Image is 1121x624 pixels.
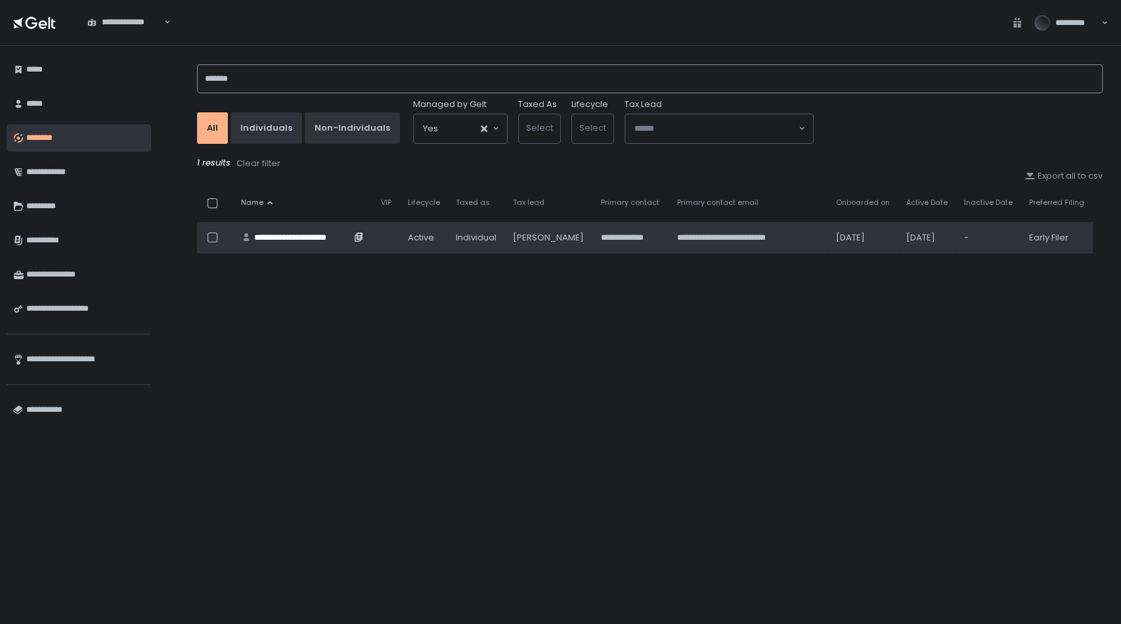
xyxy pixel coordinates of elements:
div: [DATE] [906,232,948,244]
div: Non-Individuals [315,122,390,134]
div: Individual [456,232,497,244]
span: Onboarded on [836,198,890,208]
span: Taxed as [456,198,490,208]
button: Clear Selected [481,125,487,132]
div: - [964,232,1013,244]
span: Inactive Date [964,198,1013,208]
div: Search for option [414,114,507,143]
div: Individuals [240,122,292,134]
input: Search for option [87,28,163,41]
span: Primary contact email [677,198,758,208]
span: Lifecycle [408,198,440,208]
span: Tax Lead [625,99,662,110]
span: Select [579,122,606,134]
span: Primary contact [600,198,659,208]
div: All [207,122,218,134]
div: 1 results [197,157,1103,170]
div: [PERSON_NAME] [513,232,584,244]
span: Active Date [906,198,948,208]
button: Export all to csv [1024,170,1103,182]
label: Taxed As [518,99,557,110]
span: Select [526,122,553,134]
button: Individuals [231,112,302,144]
label: Lifecycle [571,99,608,110]
button: Clear filter [236,157,281,170]
div: [DATE] [836,232,890,244]
span: Tax lead [513,198,544,208]
button: Non-Individuals [305,112,400,144]
input: Search for option [634,122,797,135]
span: Yes [423,122,438,135]
span: Name [241,198,263,208]
div: Search for option [79,9,171,36]
div: Search for option [625,114,813,143]
div: Early Filer [1029,232,1085,244]
span: Managed by Gelt [413,99,487,110]
div: Clear filter [236,158,280,169]
span: Preferred Filing [1029,198,1084,208]
input: Search for option [438,122,479,135]
button: All [197,112,228,144]
span: active [408,232,434,244]
span: VIP [381,198,391,208]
